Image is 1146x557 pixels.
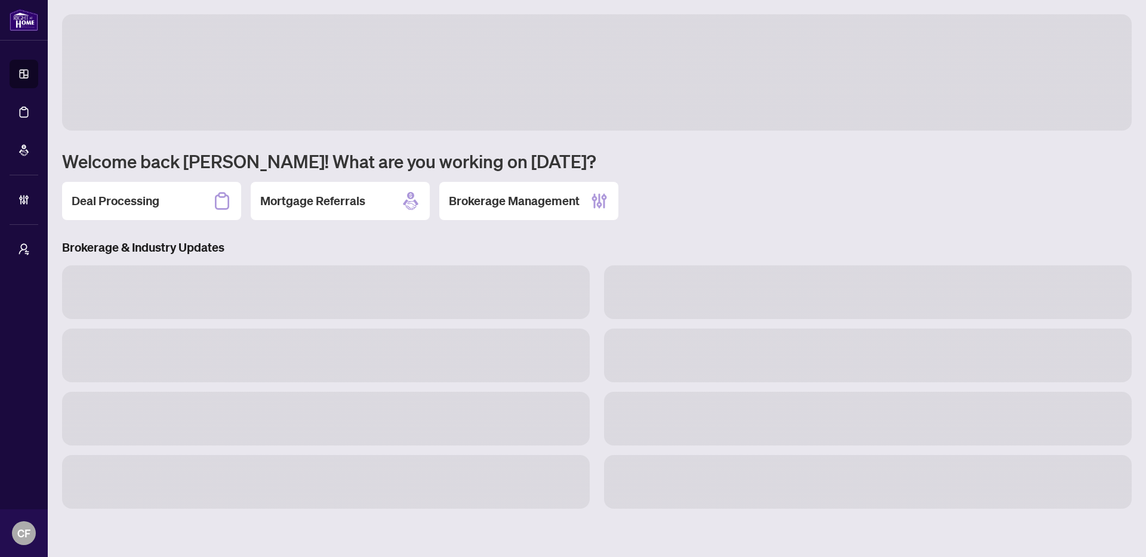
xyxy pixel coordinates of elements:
[260,193,365,209] h2: Mortgage Referrals
[17,525,30,541] span: CF
[62,239,1132,256] h3: Brokerage & Industry Updates
[72,193,159,209] h2: Deal Processing
[449,193,580,209] h2: Brokerage Management
[62,150,1132,172] h1: Welcome back [PERSON_NAME]! What are you working on [DATE]?
[18,243,30,255] span: user-switch
[10,9,38,31] img: logo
